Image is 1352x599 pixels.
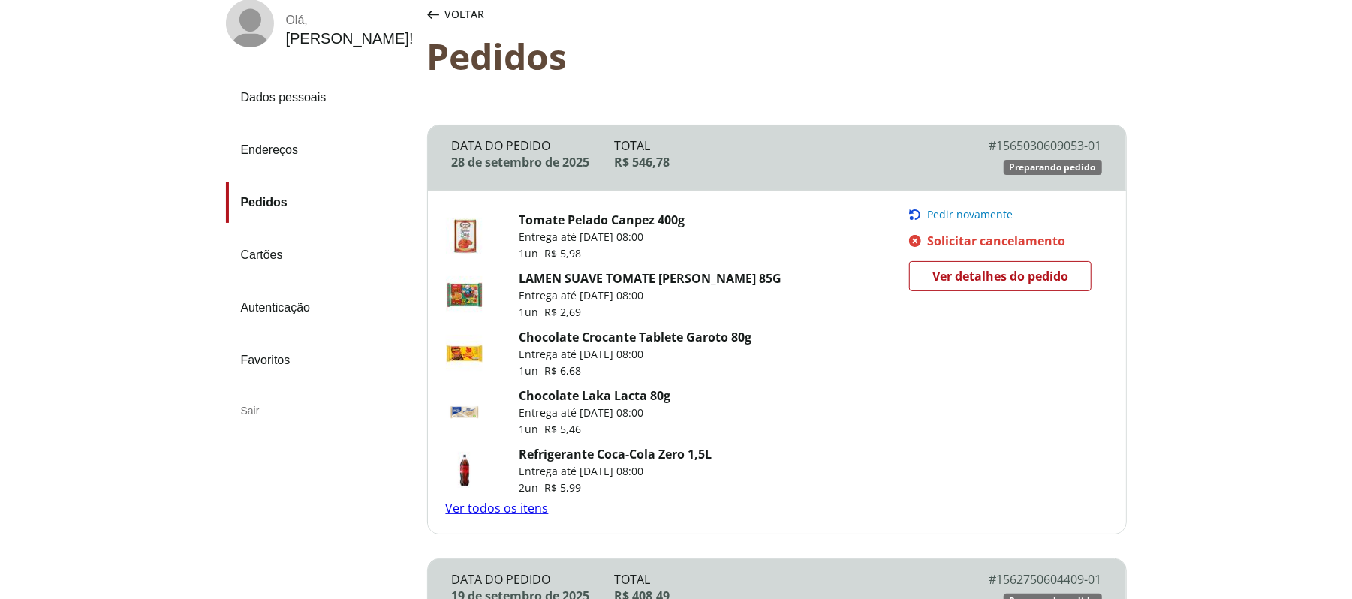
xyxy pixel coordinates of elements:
[519,212,685,228] a: Tomate Pelado Canpez 400g
[226,182,415,223] a: Pedidos
[545,480,582,495] span: R$ 5,99
[519,464,712,479] p: Entrega até [DATE] 08:00
[909,209,1101,221] button: Pedir novamente
[226,340,415,381] a: Favoritos
[446,393,483,431] img: Chocolate Laka Lacta 80g
[519,347,752,362] p: Entrega até [DATE] 08:00
[445,7,485,22] span: Voltar
[519,422,545,436] span: 1 un
[614,571,939,588] div: Total
[446,218,483,255] img: Tomate Pelado Canpez 400g
[519,246,545,260] span: 1 un
[427,35,1127,77] div: Pedidos
[519,288,782,303] p: Entrega até [DATE] 08:00
[452,154,615,170] div: 28 de setembro de 2025
[545,246,582,260] span: R$ 5,98
[226,235,415,275] a: Cartões
[1010,161,1096,173] span: Preparando pedido
[446,452,483,489] img: Refrigerante Coca-Cola Zero 1,5L
[519,329,752,345] a: Chocolate Crocante Tablete Garoto 80g
[939,137,1102,154] div: # 1565030609053-01
[519,405,671,420] p: Entrega até [DATE] 08:00
[226,77,415,118] a: Dados pessoais
[927,209,1013,221] span: Pedir novamente
[286,30,414,47] div: [PERSON_NAME] !
[519,480,545,495] span: 2 un
[909,261,1092,291] a: Ver detalhes do pedido
[519,270,782,287] a: LAMEN SUAVE TOMATE [PERSON_NAME] 85G
[446,335,483,372] img: Chocolate Crocante Tablete Garoto 80g
[452,571,615,588] div: Data do Pedido
[545,422,582,436] span: R$ 5,46
[446,276,483,314] img: LAMEN SUAVE TOMATE TUR MONICA NISSIN 85G
[545,305,582,319] span: R$ 2,69
[446,500,549,516] a: Ver todos os itens
[614,137,939,154] div: Total
[519,230,685,245] p: Entrega até [DATE] 08:00
[932,265,1068,287] span: Ver detalhes do pedido
[226,393,415,429] div: Sair
[226,287,415,328] a: Autenticação
[927,233,1065,249] span: Solicitar cancelamento
[519,387,671,404] a: Chocolate Laka Lacta 80g
[545,363,582,378] span: R$ 6,68
[519,305,545,319] span: 1 un
[519,446,712,462] a: Refrigerante Coca-Cola Zero 1,5L
[909,233,1101,249] a: Solicitar cancelamento
[226,130,415,170] a: Endereços
[939,571,1102,588] div: # 1562750604409-01
[614,154,939,170] div: R$ 546,78
[286,14,414,27] div: Olá ,
[452,137,615,154] div: Data do Pedido
[519,363,545,378] span: 1 un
